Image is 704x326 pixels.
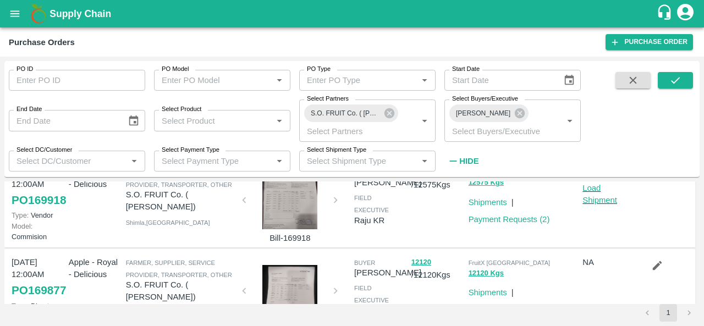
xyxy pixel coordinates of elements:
[12,301,64,322] p: Direct Purchase
[656,4,675,24] div: customer-support
[50,8,111,19] b: Supply Chain
[9,35,75,49] div: Purchase Orders
[469,288,507,297] a: Shipments
[126,189,236,213] p: S.O. FRUIT Co. ( [PERSON_NAME])
[249,232,331,244] p: Bill-169918
[469,215,550,224] a: Payment Requests (2)
[469,176,504,189] button: 12575 Kgs
[559,70,580,91] button: Choose date
[126,169,232,187] span: Farmer, Supplier, Service Provider, Transporter, Other
[448,124,545,138] input: Select Buyers/Executive
[307,95,349,103] label: Select Partners
[162,65,189,74] label: PO Model
[675,2,695,25] div: account of current user
[12,256,64,281] p: [DATE] 12:00AM
[12,154,124,168] input: Select DC/Customer
[354,176,421,189] p: [PERSON_NAME]
[563,114,577,128] button: Open
[411,256,431,269] button: 12120
[302,73,400,87] input: Enter PO Type
[272,154,287,168] button: Open
[16,105,42,114] label: End Date
[157,154,255,168] input: Select Payment Type
[16,65,33,74] label: PO ID
[12,211,29,219] span: Type:
[126,259,232,278] span: Farmer, Supplier, Service Provider, Transporter, Other
[50,6,656,21] a: Supply Chain
[304,108,387,119] span: S.O. FRUIT Co. ( [PERSON_NAME])-[PERSON_NAME], Shimla-7807720600
[9,70,145,91] input: Enter PO ID
[417,154,432,168] button: Open
[2,1,28,26] button: open drawer
[444,70,554,91] input: Start Date
[304,104,398,122] div: S.O. FRUIT Co. ( [PERSON_NAME])-[PERSON_NAME], Shimla-7807720600
[16,146,72,154] label: Select DC/Customer
[637,304,700,322] nav: pagination navigation
[123,110,144,131] button: Choose date
[354,195,389,213] span: field executive
[12,222,32,230] span: Model:
[417,73,432,87] button: Open
[582,256,635,268] p: NA
[307,146,366,154] label: Select Shipment Type
[307,65,331,74] label: PO Type
[12,280,66,300] a: PO169877
[444,152,482,170] button: Hide
[302,124,400,138] input: Select Partners
[9,110,119,131] input: End Date
[452,65,480,74] label: Start Date
[162,105,201,114] label: Select Product
[469,198,507,207] a: Shipments
[69,256,122,281] p: Apple - Royal - Delicious
[12,210,64,220] p: Vendor
[354,267,421,279] p: [PERSON_NAME]
[606,34,693,50] a: Purchase Order
[354,285,389,303] span: field executive
[507,282,514,299] div: |
[12,190,66,210] a: PO169918
[411,256,464,281] p: / 12120 Kgs
[28,3,50,25] img: logo
[126,219,210,226] span: Shimla , [GEOGRAPHIC_DATA]
[449,104,529,122] div: [PERSON_NAME]
[12,221,64,242] p: Commision
[469,267,504,280] button: 12120 Kgs
[582,184,617,205] a: Load Shipment
[272,114,287,128] button: Open
[659,304,677,322] button: page 1
[354,259,375,266] span: buyer
[157,113,269,128] input: Select Product
[126,279,236,303] p: S.O. FRUIT Co. ( [PERSON_NAME])
[507,192,514,208] div: |
[302,154,414,168] input: Select Shipment Type
[459,157,479,165] strong: Hide
[127,154,141,168] button: Open
[417,114,432,128] button: Open
[449,108,517,119] span: [PERSON_NAME]
[452,95,518,103] label: Select Buyers/Executive
[12,302,29,310] span: Type:
[354,214,407,226] p: Raju KR
[157,73,255,87] input: Enter PO Model
[162,146,219,154] label: Select Payment Type
[272,73,287,87] button: Open
[469,259,551,266] span: FruitX [GEOGRAPHIC_DATA]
